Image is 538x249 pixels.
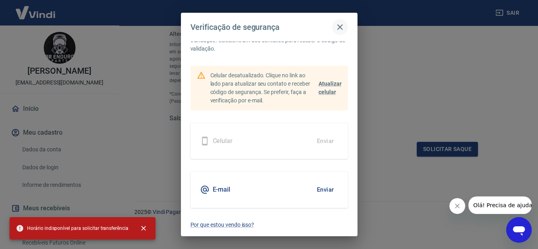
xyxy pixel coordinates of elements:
button: close [135,220,152,237]
a: Atualizar celular [319,80,342,96]
span: Olá! Precisa de ajuda? [5,6,67,12]
p: Celular desatualizado. Clique no link ao lado para atualizar seu contato e receber código de segu... [210,71,315,105]
span: Horário indisponível para solicitar transferência [16,224,128,232]
h5: E-mail [213,186,231,194]
iframe: Fechar mensagem [449,198,465,214]
button: Enviar [313,181,338,198]
h5: Celular [213,137,233,145]
span: Atualizar celular [319,80,342,95]
iframe: Botão para abrir a janela de mensagens [506,217,532,243]
h4: Verificação de segurança [190,22,280,32]
a: Por que estou vendo isso? [190,221,348,229]
iframe: Mensagem da empresa [468,196,532,214]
